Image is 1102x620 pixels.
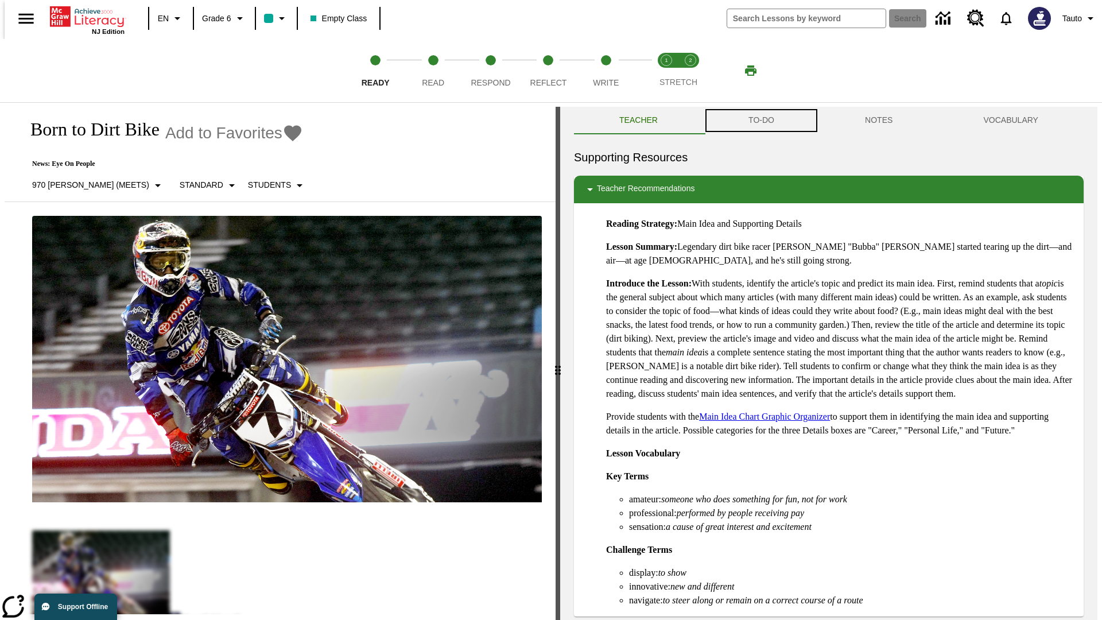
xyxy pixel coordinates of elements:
[515,39,581,102] button: Reflect step 4 of 5
[457,39,524,102] button: Respond step 3 of 5
[530,78,567,87] span: Reflect
[732,60,769,81] button: Print
[703,107,820,134] button: TO-DO
[560,107,1097,620] div: activity
[606,471,649,481] strong: Key Terms
[471,78,510,87] span: Respond
[342,39,409,102] button: Ready step 1 of 5
[727,9,886,28] input: search field
[606,242,677,251] strong: Lesson Summary:
[32,179,149,191] p: 970 [PERSON_NAME] (Meets)
[574,176,1084,203] div: Teacher Recommendations
[677,508,804,518] em: performed by people receiving pay
[9,2,43,36] button: Open side menu
[32,216,542,503] img: Motocross racer James Stewart flies through the air on his dirt bike.
[597,183,694,196] p: Teacher Recommendations
[606,545,672,555] strong: Challenge Terms
[422,78,444,87] span: Read
[202,13,231,25] span: Grade 6
[28,175,169,196] button: Select Lexile, 970 Lexile (Meets)
[34,594,117,620] button: Support Offline
[629,506,1074,520] li: professional:
[606,240,1074,268] p: Legendary dirt bike racer [PERSON_NAME] "Bubba" [PERSON_NAME] started tearing up the dirt—and air...
[153,8,189,29] button: Language: EN, Select a language
[929,3,960,34] a: Data Center
[938,107,1084,134] button: VOCABULARY
[362,78,390,87] span: Ready
[18,119,160,140] h1: Born to Dirt Bike
[197,8,251,29] button: Grade: Grade 6, Select a grade
[58,603,108,611] span: Support Offline
[666,522,812,532] em: a cause of great interest and excitement
[606,217,1074,231] p: Main Idea and Supporting Details
[18,160,311,168] p: News: Eye On People
[629,520,1074,534] li: sensation:
[399,39,466,102] button: Read step 2 of 5
[574,107,703,134] button: Teacher
[175,175,243,196] button: Scaffolds, Standard
[259,8,293,29] button: Class color is teal. Change class color
[180,179,223,191] p: Standard
[606,219,677,228] strong: Reading Strategy:
[1039,278,1058,288] em: topic
[606,448,680,458] strong: Lesson Vocabulary
[5,107,556,614] div: reading
[991,3,1021,33] a: Notifications
[661,494,847,504] em: someone who does something for fun, not for work
[670,582,734,591] em: new and different
[960,3,991,34] a: Resource Center, Will open in new tab
[629,566,1074,580] li: display:
[165,123,303,143] button: Add to Favorites - Born to Dirt Bike
[650,39,683,102] button: Stretch Read step 1 of 2
[1021,3,1058,33] button: Select a new avatar
[573,39,639,102] button: Write step 5 of 5
[1062,13,1082,25] span: Tauto
[248,179,291,191] p: Students
[574,107,1084,134] div: Instructional Panel Tabs
[820,107,938,134] button: NOTES
[574,148,1084,166] h6: Supporting Resources
[1058,8,1102,29] button: Profile/Settings
[92,28,125,35] span: NJ Edition
[629,580,1074,594] li: innovative:
[674,39,707,102] button: Stretch Respond step 2 of 2
[606,277,1074,401] p: With students, identify the article's topic and predict its main idea. First, remind students tha...
[659,77,697,87] span: STRETCH
[243,175,311,196] button: Select Student
[165,124,282,142] span: Add to Favorites
[158,13,169,25] span: EN
[658,568,686,578] em: to show
[629,594,1074,607] li: navigate:
[311,13,367,25] span: Empty Class
[666,347,703,357] em: main idea
[665,57,668,63] text: 1
[50,4,125,35] div: Home
[699,412,830,421] a: Main Idea Chart Graphic Organizer
[689,57,692,63] text: 2
[629,493,1074,506] li: amateur:
[606,278,692,288] strong: Introduce the Lesson:
[606,410,1074,437] p: Provide students with the to support them in identifying the main idea and supporting details in ...
[593,78,619,87] span: Write
[556,107,560,620] div: Press Enter or Spacebar and then press right and left arrow keys to move the slider
[663,595,863,605] em: to steer along or remain on a correct course of a route
[1028,7,1051,30] img: Avatar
